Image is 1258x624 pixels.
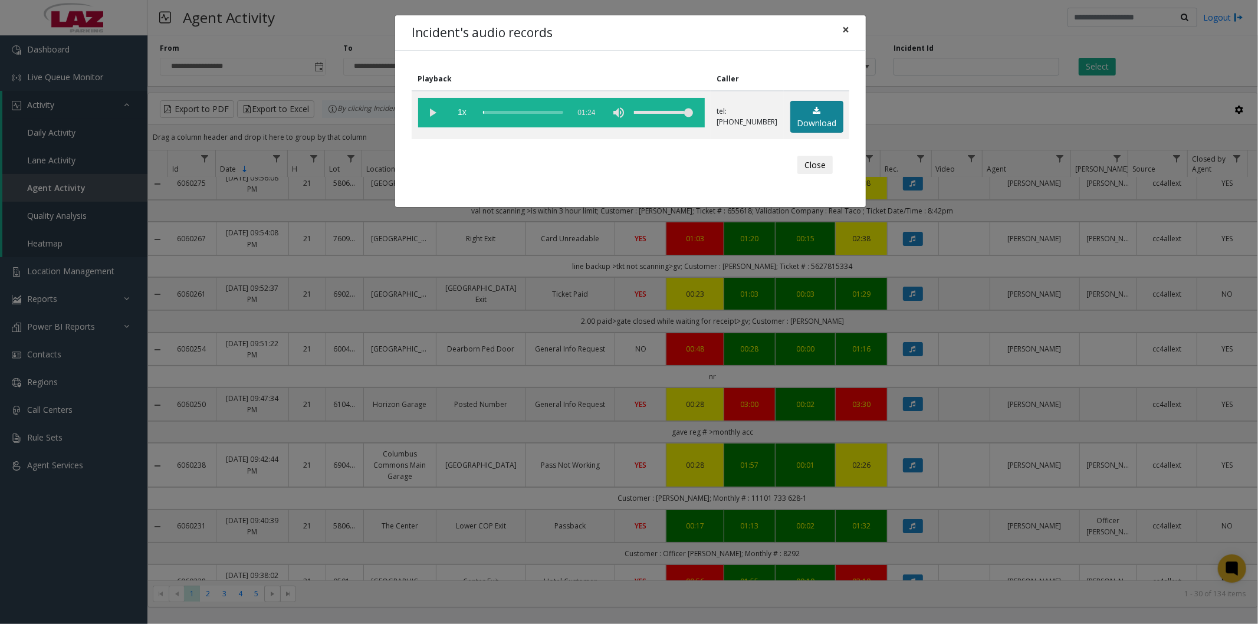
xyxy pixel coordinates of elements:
a: Download [790,101,843,133]
button: Close [834,15,858,44]
span: × [842,21,849,38]
div: scrub bar [483,98,563,127]
button: Close [797,156,833,175]
p: tel:[PHONE_NUMBER] [717,106,778,127]
h4: Incident's audio records [412,24,553,42]
th: Playback [412,67,711,91]
span: playback speed button [448,98,477,127]
th: Caller [711,67,784,91]
div: volume level [634,98,693,127]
